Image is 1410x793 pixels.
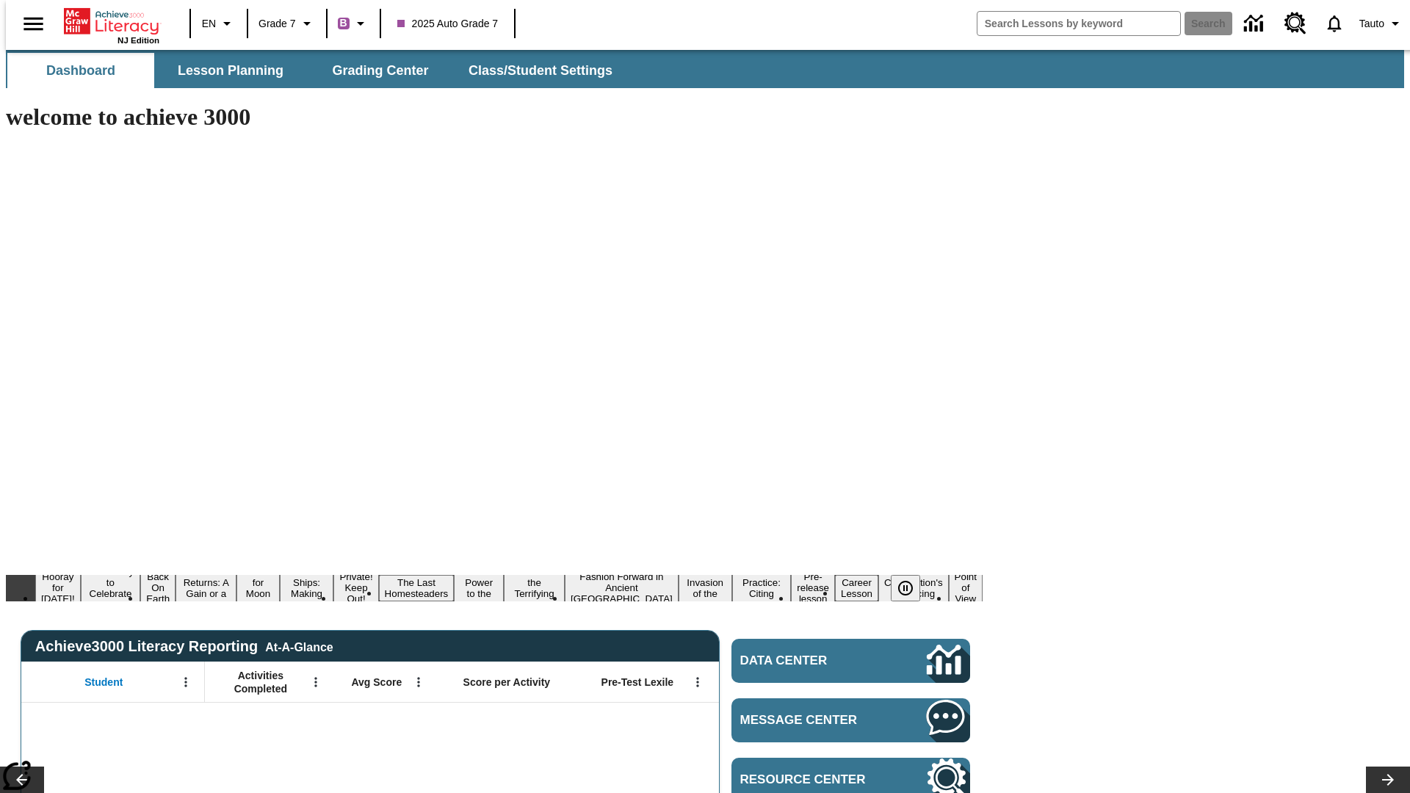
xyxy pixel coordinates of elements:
[195,10,242,37] button: Language: EN, Select a language
[157,53,304,88] button: Lesson Planning
[332,10,375,37] button: Boost Class color is purple. Change class color
[379,575,455,601] button: Slide 8 The Last Homesteaders
[891,575,935,601] div: Pause
[469,62,612,79] span: Class/Student Settings
[258,16,296,32] span: Grade 7
[463,676,551,689] span: Score per Activity
[565,569,679,606] button: Slide 11 Fashion Forward in Ancient Rome
[732,564,792,612] button: Slide 13 Mixed Practice: Citing Evidence
[253,10,322,37] button: Grade: Grade 7, Select a grade
[740,713,883,728] span: Message Center
[117,36,159,45] span: NJ Edition
[1235,4,1276,44] a: Data Center
[1353,10,1410,37] button: Profile/Settings
[454,564,504,612] button: Slide 9 Solar Power to the People
[305,671,327,693] button: Open Menu
[351,676,402,689] span: Avg Score
[340,14,347,32] span: B
[7,53,154,88] button: Dashboard
[176,564,236,612] button: Slide 4 Free Returns: A Gain or a Drain?
[408,671,430,693] button: Open Menu
[687,671,709,693] button: Open Menu
[731,639,970,683] a: Data Center
[740,772,883,787] span: Resource Center
[504,564,565,612] button: Slide 10 Attack of the Terrifying Tomatoes
[791,569,835,606] button: Slide 14 Pre-release lesson
[265,638,333,654] div: At-A-Glance
[46,62,115,79] span: Dashboard
[740,653,878,668] span: Data Center
[236,564,279,612] button: Slide 5 Time for Moon Rules?
[1315,4,1353,43] a: Notifications
[84,676,123,689] span: Student
[977,12,1180,35] input: search field
[679,564,732,612] button: Slide 12 The Invasion of the Free CD
[64,5,159,45] div: Home
[202,16,216,32] span: EN
[1366,767,1410,793] button: Lesson carousel, Next
[1276,4,1315,43] a: Resource Center, Will open in new tab
[601,676,674,689] span: Pre-Test Lexile
[178,62,283,79] span: Lesson Planning
[6,104,983,131] h1: welcome to achieve 3000
[457,53,624,88] button: Class/Student Settings
[175,671,197,693] button: Open Menu
[212,669,309,695] span: Activities Completed
[140,569,176,606] button: Slide 3 Back On Earth
[731,698,970,742] a: Message Center
[6,53,626,88] div: SubNavbar
[891,575,920,601] button: Pause
[878,564,949,612] button: Slide 16 The Constitution's Balancing Act
[12,2,55,46] button: Open side menu
[397,16,499,32] span: 2025 Auto Grade 7
[35,569,81,606] button: Slide 1 Hooray for Constitution Day!
[332,62,428,79] span: Grading Center
[307,53,454,88] button: Grading Center
[81,564,141,612] button: Slide 2 Get Ready to Celebrate Juneteenth!
[333,569,378,606] button: Slide 7 Private! Keep Out!
[64,7,159,36] a: Home
[35,638,333,655] span: Achieve3000 Literacy Reporting
[1359,16,1384,32] span: Tauto
[949,569,983,606] button: Slide 17 Point of View
[6,50,1404,88] div: SubNavbar
[280,564,334,612] button: Slide 6 Cruise Ships: Making Waves
[835,575,878,601] button: Slide 15 Career Lesson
